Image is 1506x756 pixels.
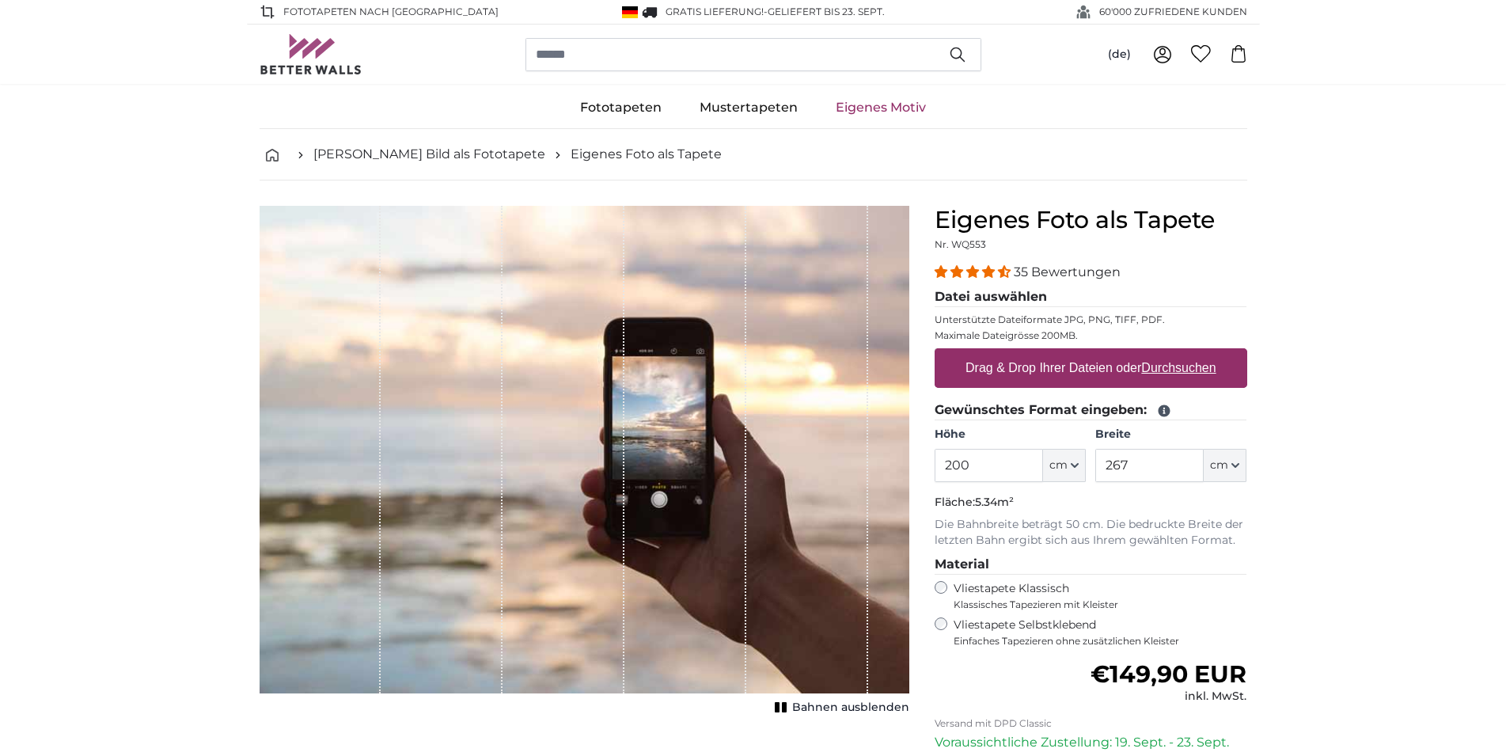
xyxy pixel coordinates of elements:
[935,329,1247,342] p: Maximale Dateigrösse 200MB.
[935,495,1247,511] p: Fläche:
[260,129,1247,180] nav: breadcrumbs
[935,517,1247,549] p: Die Bahnbreite beträgt 50 cm. Die bedruckte Breite der letzten Bahn ergibt sich aus Ihrem gewählt...
[1095,40,1144,69] button: (de)
[954,617,1247,648] label: Vliestapete Selbstklebend
[1091,659,1246,689] span: €149,90 EUR
[681,87,817,128] a: Mustertapeten
[1091,689,1246,705] div: inkl. MwSt.
[817,87,945,128] a: Eigenes Motiv
[935,313,1247,326] p: Unterstützte Dateiformate JPG, PNG, TIFF, PDF.
[959,352,1223,384] label: Drag & Drop Ihrer Dateien oder
[622,6,638,18] img: Deutschland
[935,733,1247,752] p: Voraussichtliche Zustellung: 19. Sept. - 23. Sept.
[1141,361,1216,374] u: Durchsuchen
[1014,264,1121,279] span: 35 Bewertungen
[666,6,764,17] span: GRATIS Lieferung!
[770,697,909,719] button: Bahnen ausblenden
[935,287,1247,307] legend: Datei auswählen
[954,581,1234,611] label: Vliestapete Klassisch
[1210,458,1228,473] span: cm
[935,264,1014,279] span: 4.34 stars
[935,238,986,250] span: Nr. WQ553
[954,635,1247,648] span: Einfaches Tapezieren ohne zusätzlichen Kleister
[260,34,362,74] img: Betterwalls
[313,145,545,164] a: [PERSON_NAME] Bild als Fototapete
[561,87,681,128] a: Fototapeten
[1043,449,1086,482] button: cm
[935,401,1247,420] legend: Gewünschtes Format eingeben:
[768,6,885,17] span: Geliefert bis 23. Sept.
[260,206,909,719] div: 1 of 1
[935,427,1086,443] label: Höhe
[1095,427,1246,443] label: Breite
[935,555,1247,575] legend: Material
[935,206,1247,234] h1: Eigenes Foto als Tapete
[283,5,499,19] span: Fototapeten nach [GEOGRAPHIC_DATA]
[764,6,885,17] span: -
[571,145,722,164] a: Eigenes Foto als Tapete
[935,717,1247,730] p: Versand mit DPD Classic
[1204,449,1246,482] button: cm
[954,598,1234,611] span: Klassisches Tapezieren mit Kleister
[975,495,1014,509] span: 5.34m²
[1049,458,1068,473] span: cm
[1099,5,1247,19] span: 60'000 ZUFRIEDENE KUNDEN
[792,700,909,716] span: Bahnen ausblenden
